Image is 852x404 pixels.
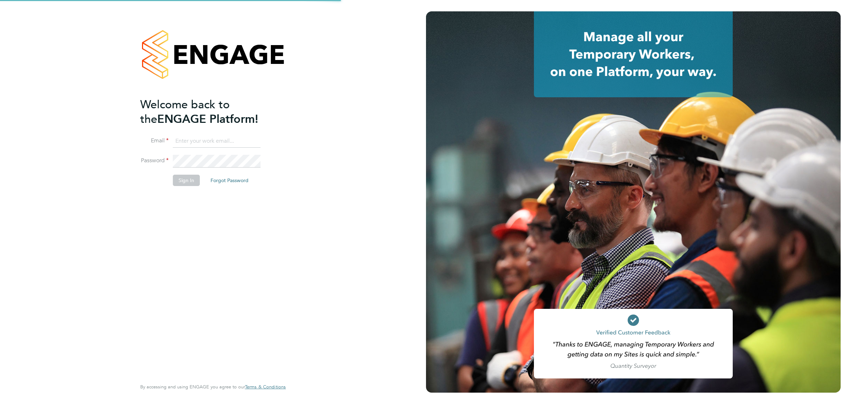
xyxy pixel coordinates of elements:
span: By accessing and using ENGAGE you agree to our [140,384,286,390]
input: Enter your work email... [173,135,261,148]
h2: ENGAGE Platform! [140,97,279,126]
label: Email [140,137,169,144]
span: Welcome back to the [140,98,230,126]
label: Password [140,157,169,164]
button: Forgot Password [205,175,254,186]
a: Terms & Conditions [245,384,286,390]
button: Sign In [173,175,200,186]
